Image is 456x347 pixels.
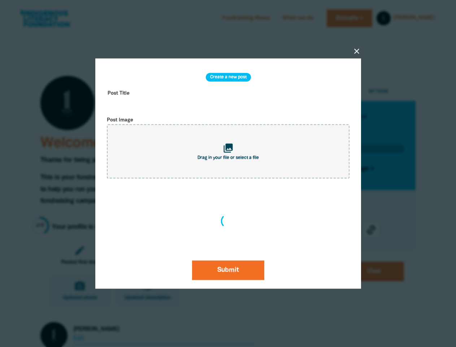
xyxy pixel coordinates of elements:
[192,260,264,280] button: Submit
[223,143,234,154] i: collections
[205,73,251,82] h3: Create a new post
[197,156,259,160] span: Drag in your file or select a file
[352,47,361,56] button: close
